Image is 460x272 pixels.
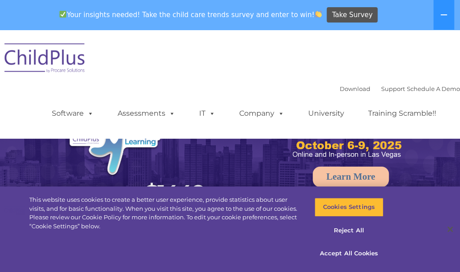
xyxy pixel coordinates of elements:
[381,85,405,92] a: Support
[332,7,373,23] span: Take Survey
[315,11,322,18] img: 👏
[299,104,353,122] a: University
[313,167,389,187] a: Learn More
[190,104,224,122] a: IT
[29,195,301,231] div: This website uses cookies to create a better user experience, provide statistics about user visit...
[43,104,103,122] a: Software
[340,85,370,92] a: Download
[56,6,326,23] span: Your insights needed! Take the child care trends survey and enter to win!
[407,85,460,92] a: Schedule A Demo
[359,104,445,122] a: Training Scramble!!
[327,7,378,23] a: Take Survey
[109,104,184,122] a: Assessments
[59,11,66,18] img: ✅
[314,221,383,240] button: Reject All
[314,244,383,263] button: Accept All Cookies
[340,85,460,92] font: |
[314,198,383,217] button: Cookies Settings
[230,104,293,122] a: Company
[440,219,460,239] button: Close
